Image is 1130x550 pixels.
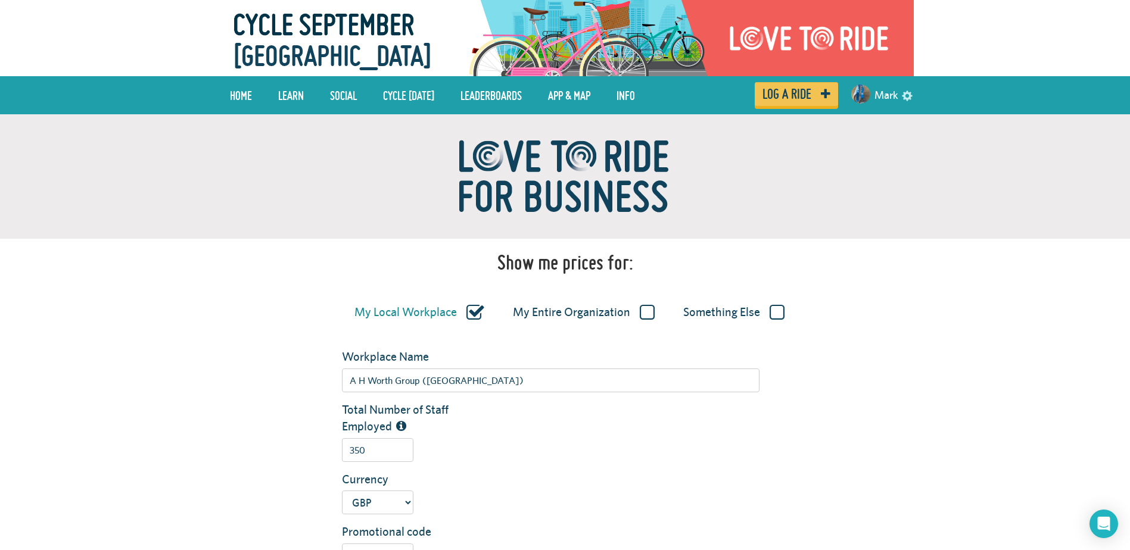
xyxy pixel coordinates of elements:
[354,305,484,320] label: My Local Workplace
[513,305,655,320] label: My Entire Organization
[874,81,898,110] a: Mark
[497,251,633,274] h1: Show me prices for:
[234,34,431,78] span: [GEOGRAPHIC_DATA]
[416,114,714,239] img: ltr_for_biz-e6001c5fe4d5a622ce57f6846a52a92b55b8f49da94d543b329e0189dcabf444.png
[221,80,261,110] a: Home
[333,401,478,435] label: Total Number of Staff Employed
[902,89,913,101] a: settings drop down toggle
[762,89,811,99] span: Log a ride
[683,305,785,320] label: Something Else
[851,85,870,104] img: Small navigation user avatar
[608,80,644,110] a: Info
[321,80,366,110] a: Social
[396,420,406,432] i: The total number of people employed by this organization/workplace, including part time staff.
[333,523,478,540] label: Promotional code
[374,80,443,110] a: Cycle [DATE]
[269,80,313,110] a: LEARN
[539,80,599,110] a: App & Map
[452,80,531,110] a: Leaderboards
[333,348,478,365] label: Workplace Name
[755,82,838,106] a: Log a ride
[1089,510,1118,538] div: Open Intercom Messenger
[333,471,478,488] label: Currency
